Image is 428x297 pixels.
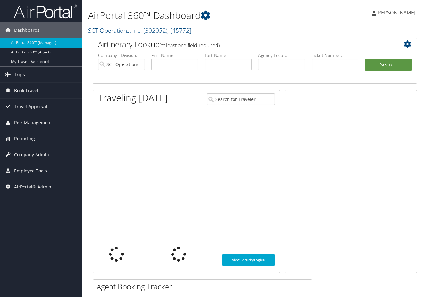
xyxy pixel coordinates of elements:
span: (at least one field required) [160,42,220,49]
span: Risk Management [14,115,52,131]
span: Book Travel [14,83,38,98]
a: SCT Operations, Inc. [88,26,191,35]
span: Travel Approval [14,99,47,115]
span: Employee Tools [14,163,47,179]
span: , [ 45772 ] [167,26,191,35]
label: First Name: [151,52,199,59]
h1: AirPortal 360™ Dashboard [88,9,311,22]
a: [PERSON_NAME] [372,3,422,22]
h2: Agent Booking Tracker [97,281,312,292]
span: Dashboards [14,22,40,38]
input: Search for Traveler [207,93,275,105]
label: Last Name: [205,52,252,59]
label: Company - Division: [98,52,145,59]
span: AirPortal® Admin [14,179,51,195]
button: Search [365,59,412,71]
img: airportal-logo.png [14,4,77,19]
label: Ticket Number: [312,52,359,59]
label: Agency Locator: [258,52,305,59]
span: Trips [14,67,25,82]
h1: Traveling [DATE] [98,91,168,104]
span: [PERSON_NAME] [376,9,415,16]
h2: Airtinerary Lookup [98,39,385,50]
span: Company Admin [14,147,49,163]
span: Reporting [14,131,35,147]
a: View SecurityLogic® [222,254,275,266]
span: ( 302052 ) [144,26,167,35]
